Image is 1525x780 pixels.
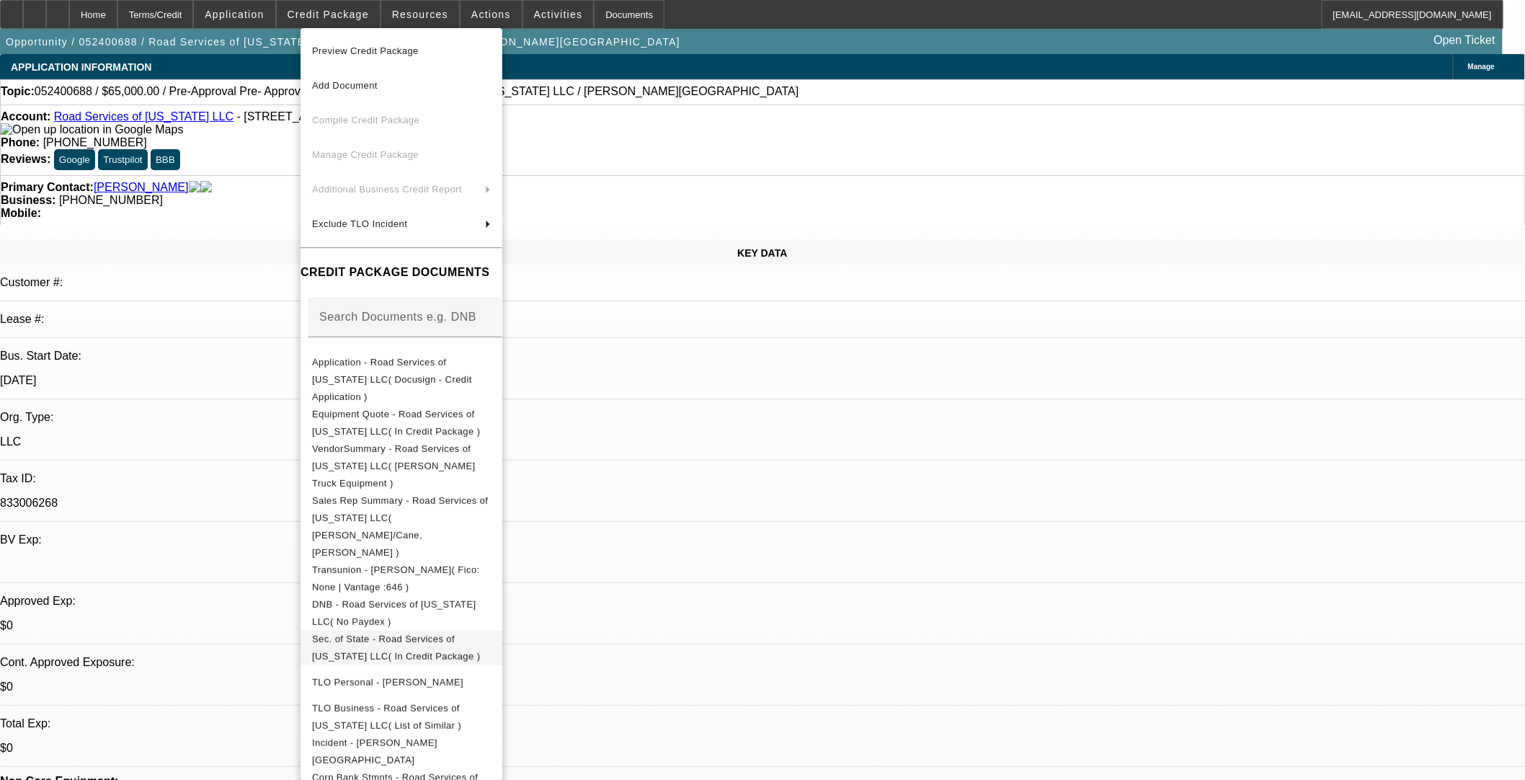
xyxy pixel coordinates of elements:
button: DNB - Road Services of Georgia LLC( No Paydex ) [301,595,502,630]
span: Sales Rep Summary - Road Services of [US_STATE] LLC( [PERSON_NAME]/Cane, [PERSON_NAME] ) [312,495,488,557]
span: TLO Personal - [PERSON_NAME] [312,676,463,687]
button: TLO Business - Road Services of Georgia LLC( List of Similar ) [301,699,502,734]
span: TLO Business - Road Services of [US_STATE] LLC( List of Similar ) [312,702,461,730]
span: Add Document [312,80,378,91]
button: TLO Personal - Witcher, Corby [301,665,502,699]
mat-label: Search Documents e.g. DNB [319,310,476,322]
span: Preview Credit Package [312,45,419,56]
span: Exclude TLO Incident [312,218,407,229]
button: Application - Road Services of Georgia LLC( Docusign - Credit Application ) [301,353,502,405]
button: Transunion - Witcher, Corby( Fico: None | Vantage :646 ) [301,561,502,595]
span: Sec. of State - Road Services of [US_STATE] LLC( In Credit Package ) [312,633,480,661]
button: Incident - Witcher, Corby [301,734,502,768]
span: VendorSummary - Road Services of [US_STATE] LLC( [PERSON_NAME] Truck Equipment ) [312,443,476,488]
h4: CREDIT PACKAGE DOCUMENTS [301,264,502,281]
span: Transunion - [PERSON_NAME]( Fico: None | Vantage :646 ) [312,564,480,592]
button: Equipment Quote - Road Services of Georgia LLC( In Credit Package ) [301,405,502,440]
button: Sec. of State - Road Services of Georgia LLC( In Credit Package ) [301,630,502,665]
button: VendorSummary - Road Services of Georgia LLC( Blackburn Truck Equipment ) [301,440,502,492]
button: Sales Rep Summary - Road Services of Georgia LLC( Leach, Ethan/Cane, Chase ) [301,492,502,561]
span: Application - Road Services of [US_STATE] LLC( Docusign - Credit Application ) [312,356,472,402]
span: Equipment Quote - Road Services of [US_STATE] LLC( In Credit Package ) [312,408,480,436]
span: Incident - [PERSON_NAME][GEOGRAPHIC_DATA] [312,737,437,765]
span: DNB - Road Services of [US_STATE] LLC( No Paydex ) [312,598,476,626]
